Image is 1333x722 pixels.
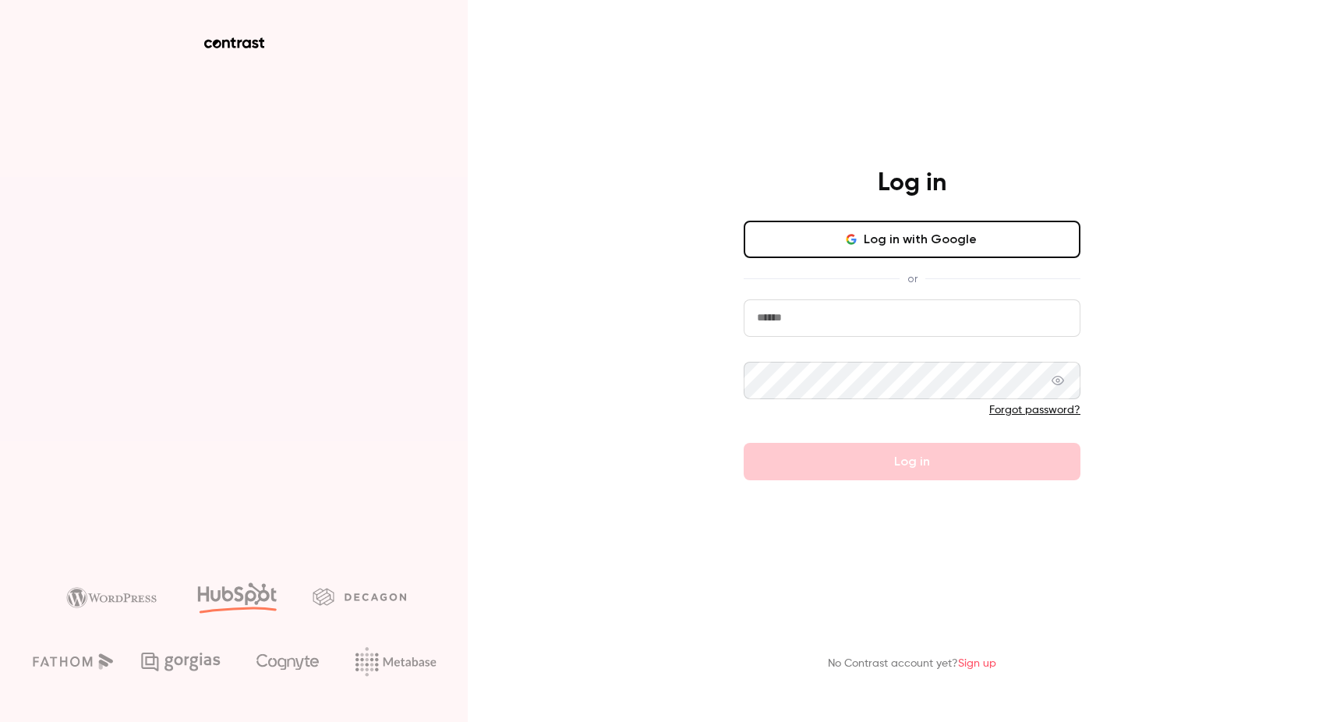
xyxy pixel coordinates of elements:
[900,271,925,287] span: or
[878,168,946,199] h4: Log in
[958,658,996,669] a: Sign up
[313,588,406,605] img: decagon
[828,656,996,672] p: No Contrast account yet?
[744,221,1080,258] button: Log in with Google
[989,405,1080,416] a: Forgot password?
